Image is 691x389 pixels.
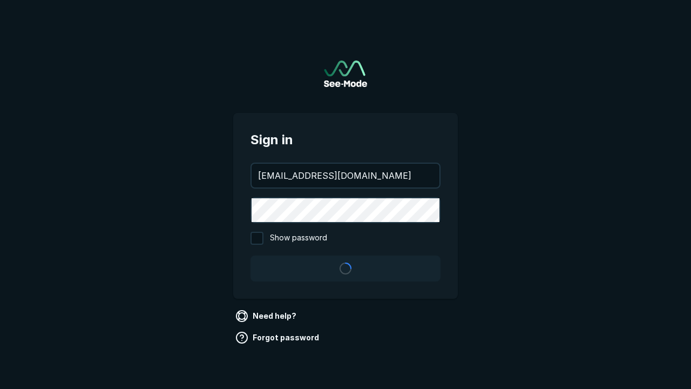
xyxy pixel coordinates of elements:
input: your@email.com [252,164,439,187]
span: Show password [270,232,327,245]
a: Forgot password [233,329,323,346]
a: Need help? [233,307,301,325]
img: See-Mode Logo [324,61,367,87]
a: Go to sign in [324,61,367,87]
span: Sign in [250,130,441,150]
